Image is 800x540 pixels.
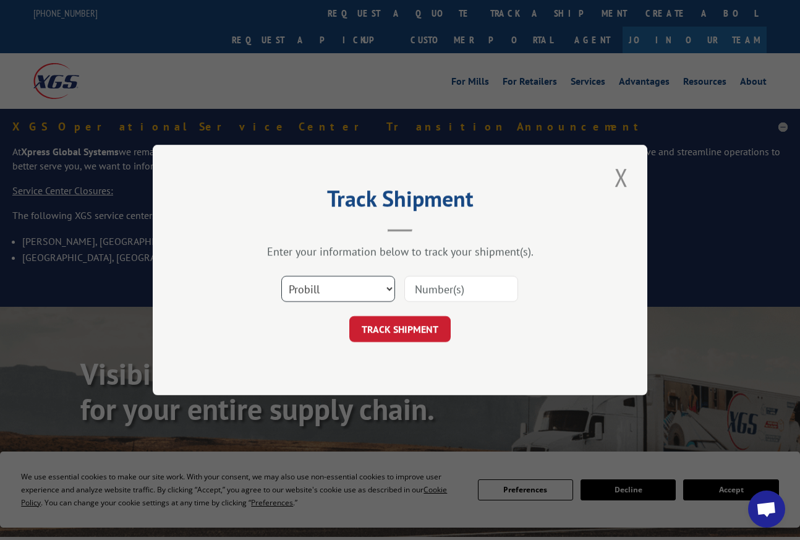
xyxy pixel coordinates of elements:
button: Close modal [611,160,632,194]
div: Enter your information below to track your shipment(s). [215,244,585,259]
h2: Track Shipment [215,190,585,213]
button: TRACK SHIPMENT [349,316,451,342]
a: Open chat [748,491,785,528]
input: Number(s) [404,276,518,302]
